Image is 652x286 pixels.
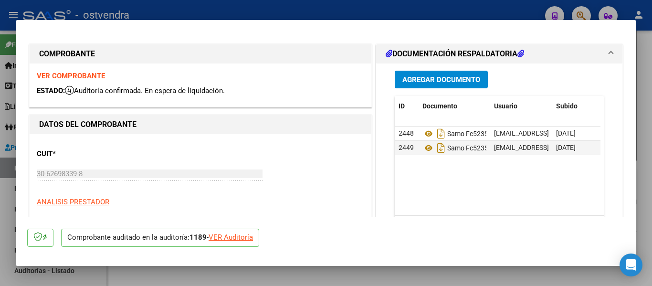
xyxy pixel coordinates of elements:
datatable-header-cell: Subido [552,96,600,117]
div: VER Auditoría [209,232,253,243]
p: Comprobante auditado en la auditoría: - [61,229,259,247]
strong: COMPROBANTE [39,49,95,58]
span: Documento [422,102,457,110]
datatable-header-cell: ID [395,96,419,117]
span: [DATE] [556,129,576,137]
span: Samo Fc5235 [422,130,488,138]
button: Agregar Documento [395,71,488,88]
strong: 1189 [189,233,207,242]
span: ID [399,102,405,110]
a: VER COMPROBANTE [37,72,105,80]
p: CUIT [37,148,135,159]
span: Samo Fc5235 [422,144,488,152]
span: Auditoría confirmada. En espera de liquidación. [65,86,225,95]
div: Open Intercom Messenger [620,254,642,276]
span: 2449 [399,144,414,151]
span: Subido [556,102,578,110]
strong: DATOS DEL COMPROBANTE [39,120,137,129]
datatable-header-cell: Usuario [490,96,552,117]
div: DOCUMENTACIÓN RESPALDATORIA [376,64,622,262]
span: ANALISIS PRESTADOR [37,198,109,206]
span: 2448 [399,129,414,137]
i: Descargar documento [435,140,447,156]
i: Descargar documento [435,126,447,141]
datatable-header-cell: Acción [600,96,648,117]
span: Usuario [494,102,517,110]
span: ESTADO: [37,86,65,95]
mat-expansion-panel-header: DOCUMENTACIÓN RESPALDATORIA [376,44,622,64]
datatable-header-cell: Documento [419,96,490,117]
span: Agregar Documento [402,75,480,84]
h1: DOCUMENTACIÓN RESPALDATORIA [386,48,524,60]
span: [DATE] [556,144,576,151]
div: 2 total [395,216,604,240]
